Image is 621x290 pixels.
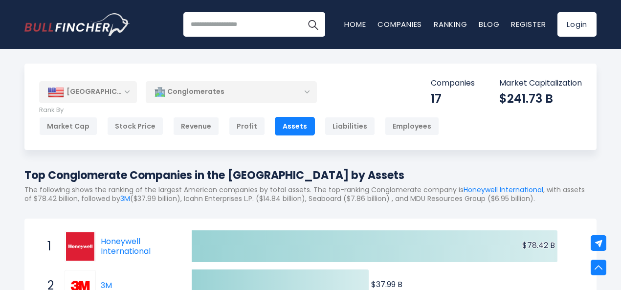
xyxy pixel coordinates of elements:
div: Conglomerates [146,81,317,103]
a: Go to homepage [24,13,130,36]
div: Assets [275,117,315,135]
a: 3M [120,194,130,203]
p: Rank By [39,106,439,114]
div: Market Cap [39,117,97,135]
div: Profit [229,117,265,135]
div: $241.73 B [499,91,582,106]
a: Home [344,19,366,29]
div: 17 [431,91,475,106]
a: Companies [377,19,422,29]
div: Liabilities [325,117,375,135]
div: Employees [385,117,439,135]
text: $78.42 B [522,240,555,251]
p: Market Capitalization [499,78,582,89]
h1: Top Conglomerate Companies in the [GEOGRAPHIC_DATA] by Assets [24,167,597,183]
div: [GEOGRAPHIC_DATA] [39,81,137,103]
p: Companies [431,78,475,89]
a: Blog [479,19,499,29]
div: Revenue [173,117,219,135]
span: 1 [43,238,52,255]
img: Bullfincher logo [24,13,130,36]
a: Register [511,19,546,29]
a: Honeywell International [65,231,101,262]
a: Login [557,12,597,37]
img: Honeywell International [66,232,94,261]
text: $37.99 B [371,279,402,290]
a: Ranking [434,19,467,29]
p: The following shows the ranking of the largest American companies by total assets. The top-rankin... [24,185,597,203]
button: Search [301,12,325,37]
a: Honeywell International [101,236,151,257]
a: Honeywell International [464,185,543,195]
div: Stock Price [107,117,163,135]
